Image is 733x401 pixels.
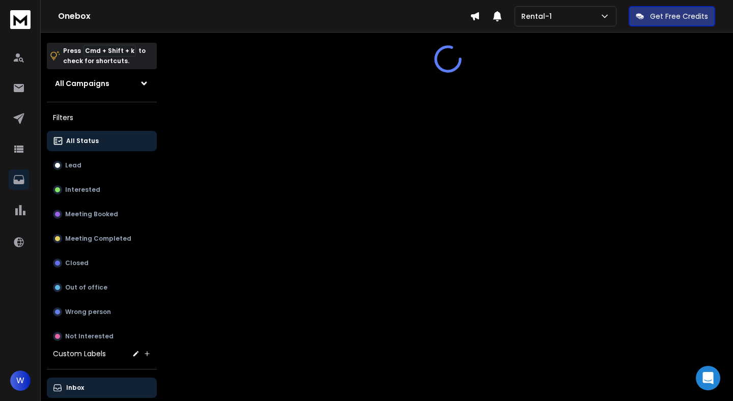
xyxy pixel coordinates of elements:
h3: Filters [47,110,157,125]
button: All Status [47,131,157,151]
h1: All Campaigns [55,78,109,89]
span: Cmd + Shift + k [83,45,136,56]
button: Get Free Credits [629,6,715,26]
p: Lead [65,161,81,169]
button: All Campaigns [47,73,157,94]
button: Interested [47,180,157,200]
img: logo [10,10,31,29]
div: Open Intercom Messenger [696,366,720,390]
button: Meeting Completed [47,228,157,249]
button: Wrong person [47,302,157,322]
p: Inbox [66,384,84,392]
button: Meeting Booked [47,204,157,224]
p: All Status [66,137,99,145]
button: W [10,370,31,391]
p: Meeting Completed [65,235,131,243]
button: Out of office [47,277,157,298]
p: Press to check for shortcuts. [63,46,146,66]
h3: Custom Labels [53,349,106,359]
button: Lead [47,155,157,176]
button: Not Interested [47,326,157,347]
p: Wrong person [65,308,111,316]
p: Interested [65,186,100,194]
h1: Onebox [58,10,470,22]
p: Get Free Credits [650,11,708,21]
button: Inbox [47,378,157,398]
p: Rental-1 [521,11,556,21]
p: Closed [65,259,89,267]
button: Closed [47,253,157,273]
p: Not Interested [65,332,114,340]
p: Meeting Booked [65,210,118,218]
p: Out of office [65,283,107,292]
